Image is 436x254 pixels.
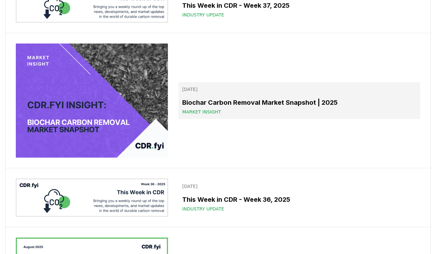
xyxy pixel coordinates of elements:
h3: Biochar Carbon Removal Market Snapshot | 2025 [182,98,416,107]
span: Industry Update [182,206,224,212]
span: Industry Update [182,12,224,18]
h3: This Week in CDR - Week 37, 2025 [182,1,416,10]
a: [DATE]Biochar Carbon Removal Market Snapshot | 2025Market Insight [178,82,420,119]
p: [DATE] [182,86,416,93]
a: [DATE]This Week in CDR - Week 36, 2025Industry Update [178,179,420,216]
span: Market Insight [182,109,221,115]
h3: This Week in CDR - Week 36, 2025 [182,195,416,204]
img: Biochar Carbon Removal Market Snapshot | 2025 blog post image [16,44,168,158]
p: [DATE] [182,183,416,190]
img: This Week in CDR - Week 36, 2025 blog post image [16,179,168,217]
